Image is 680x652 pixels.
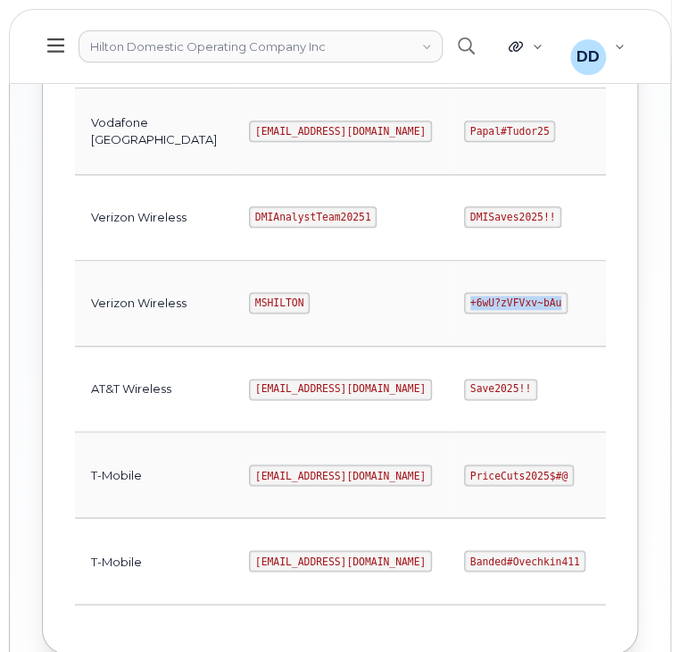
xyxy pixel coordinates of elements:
[75,89,233,175] td: Vodafone [GEOGRAPHIC_DATA]
[558,29,637,64] div: David Davis
[496,29,554,64] div: Quicklinks
[464,380,537,401] code: Save2025!!
[602,574,667,639] iframe: Messenger Launcher
[75,176,233,262] td: Verizon Wireless
[249,207,377,229] code: DMIAnalystTeam20251
[249,551,432,573] code: [EMAIL_ADDRESS][DOMAIN_NAME]
[75,433,233,519] td: T-Mobile
[75,347,233,433] td: AT&T Wireless
[464,293,568,314] code: +6wU?zVFVxv~bAu
[464,551,585,573] code: Banded#Ovechkin411
[249,121,432,143] code: [EMAIL_ADDRESS][DOMAIN_NAME]
[249,465,432,487] code: [EMAIL_ADDRESS][DOMAIN_NAME]
[576,46,600,68] span: DD
[464,465,574,487] code: PriceCuts2025$#@
[249,380,432,401] code: [EMAIL_ADDRESS][DOMAIN_NAME]
[75,519,233,605] td: T-Mobile
[464,207,561,229] code: DMISaves2025!!
[75,262,233,347] td: Verizon Wireless
[79,30,443,63] a: Hilton Domestic Operating Company Inc
[464,121,555,143] code: Papal#Tudor25
[249,293,310,314] code: MSHILTON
